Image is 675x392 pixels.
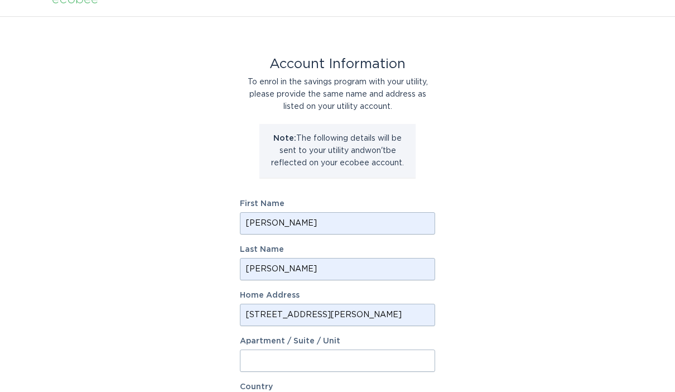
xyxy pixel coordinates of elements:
[240,58,435,70] div: Account Information
[240,76,435,113] div: To enrol in the savings program with your utility, please provide the same name and address as li...
[268,132,407,169] p: The following details will be sent to your utility and won't be reflected on your ecobee account.
[240,383,273,391] label: Country
[240,246,435,254] label: Last Name
[240,291,435,299] label: Home Address
[240,337,435,345] label: Apartment / Suite / Unit
[240,200,435,208] label: First Name
[273,135,296,142] strong: Note:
